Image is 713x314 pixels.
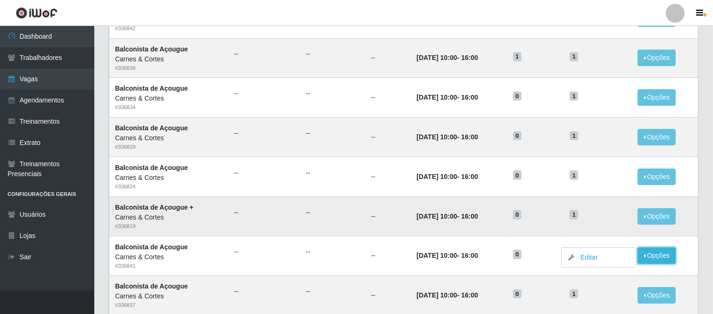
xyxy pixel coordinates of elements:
[16,7,58,19] img: CoreUI Logo
[115,143,223,151] div: # 336829
[513,52,522,61] span: 1
[416,252,457,259] time: [DATE] 10:00
[115,103,223,111] div: # 336834
[513,289,522,299] span: 0
[234,287,294,297] ul: --
[115,222,223,230] div: # 336819
[416,93,457,101] time: [DATE] 10:00
[115,164,188,171] strong: Balconista de Açougue
[416,133,478,141] strong: -
[115,243,188,251] strong: Balconista de Açougue
[416,173,478,180] strong: -
[234,208,294,218] ul: --
[461,133,478,141] time: 16:00
[416,93,478,101] strong: -
[115,262,223,270] div: # 336841
[306,89,360,99] ul: --
[115,183,223,191] div: # 336824
[115,291,223,301] div: Carnes & Cortes
[416,173,457,180] time: [DATE] 10:00
[416,212,457,220] time: [DATE] 10:00
[365,118,411,157] td: --
[365,196,411,236] td: --
[570,92,578,101] span: 1
[570,210,578,220] span: 1
[570,170,578,180] span: 1
[234,49,294,59] ul: --
[416,291,478,299] strong: -
[115,204,193,211] strong: Balconista de Açougue +
[570,131,578,141] span: 1
[365,236,411,276] td: --
[115,212,223,222] div: Carnes & Cortes
[638,169,676,185] button: Opções
[115,282,188,290] strong: Balconista de Açougue
[638,287,676,304] button: Opções
[115,45,188,53] strong: Balconista de Açougue
[638,247,676,264] button: Opções
[306,49,360,59] ul: --
[234,168,294,178] ul: --
[513,170,522,180] span: 0
[461,212,478,220] time: 16:00
[306,168,360,178] ul: --
[365,38,411,78] td: --
[513,210,522,220] span: 0
[638,50,676,66] button: Opções
[570,289,578,299] span: 1
[513,250,522,259] span: 0
[513,92,522,101] span: 0
[115,301,223,309] div: # 336837
[115,93,223,103] div: Carnes & Cortes
[306,287,360,297] ul: --
[571,254,598,261] a: Editar
[234,89,294,99] ul: --
[638,89,676,106] button: Opções
[115,252,223,262] div: Carnes & Cortes
[115,25,223,33] div: # 336842
[365,157,411,196] td: --
[115,173,223,183] div: Carnes & Cortes
[638,129,676,145] button: Opções
[234,247,294,257] ul: --
[416,133,457,141] time: [DATE] 10:00
[416,54,457,61] time: [DATE] 10:00
[115,54,223,64] div: Carnes & Cortes
[416,291,457,299] time: [DATE] 10:00
[306,247,360,257] ul: --
[513,131,522,141] span: 0
[306,128,360,138] ul: --
[115,64,223,72] div: # 336838
[461,54,478,61] time: 16:00
[306,208,360,218] ul: --
[115,124,188,132] strong: Balconista de Açougue
[416,252,478,259] strong: -
[461,252,478,259] time: 16:00
[461,173,478,180] time: 16:00
[416,54,478,61] strong: -
[365,78,411,118] td: --
[416,212,478,220] strong: -
[461,291,478,299] time: 16:00
[234,128,294,138] ul: --
[570,52,578,61] span: 1
[638,208,676,225] button: Opções
[115,133,223,143] div: Carnes & Cortes
[461,93,478,101] time: 16:00
[115,85,188,92] strong: Balconista de Açougue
